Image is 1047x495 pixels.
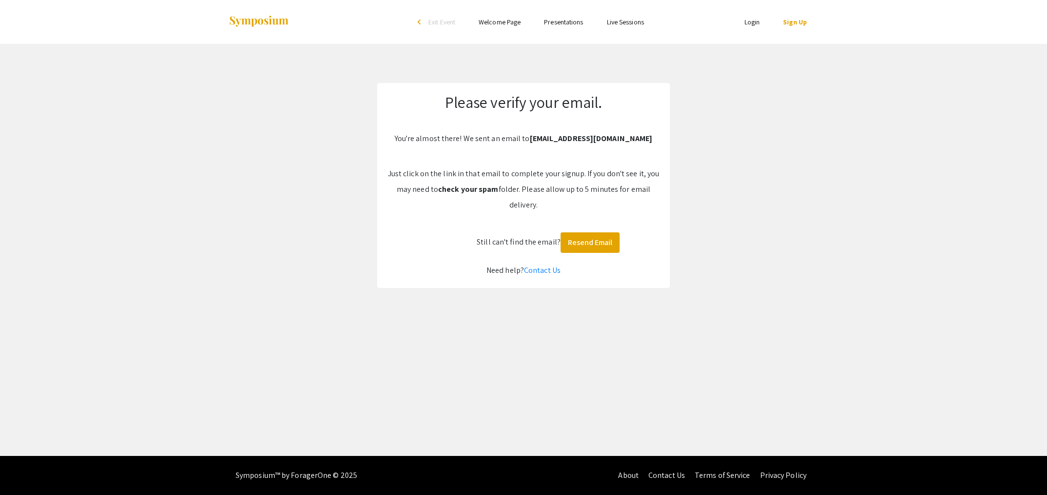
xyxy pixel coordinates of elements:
[544,18,583,26] a: Presentations
[387,166,660,213] p: Just click on the link in that email to complete your signup. If you don't see it, you may need t...
[428,18,455,26] span: Exit Event
[228,15,289,28] img: Symposium by ForagerOne
[377,83,670,288] div: You're almost there! We sent an email to Still can't find the email?
[7,451,41,488] iframe: Chat
[524,265,561,275] a: Contact Us
[530,133,653,144] b: [EMAIL_ADDRESS][DOMAIN_NAME]
[607,18,644,26] a: Live Sessions
[387,263,660,278] div: Need help?
[418,19,423,25] div: arrow_back_ios
[618,470,639,480] a: About
[695,470,750,480] a: Terms of Service
[387,93,660,111] h2: Please verify your email.
[438,184,499,194] b: check your spam
[760,470,806,480] a: Privacy Policy
[236,456,357,495] div: Symposium™ by ForagerOne © 2025
[479,18,521,26] a: Welcome Page
[745,18,760,26] a: Login
[561,232,620,253] button: Resend Email
[783,18,807,26] a: Sign Up
[648,470,685,480] a: Contact Us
